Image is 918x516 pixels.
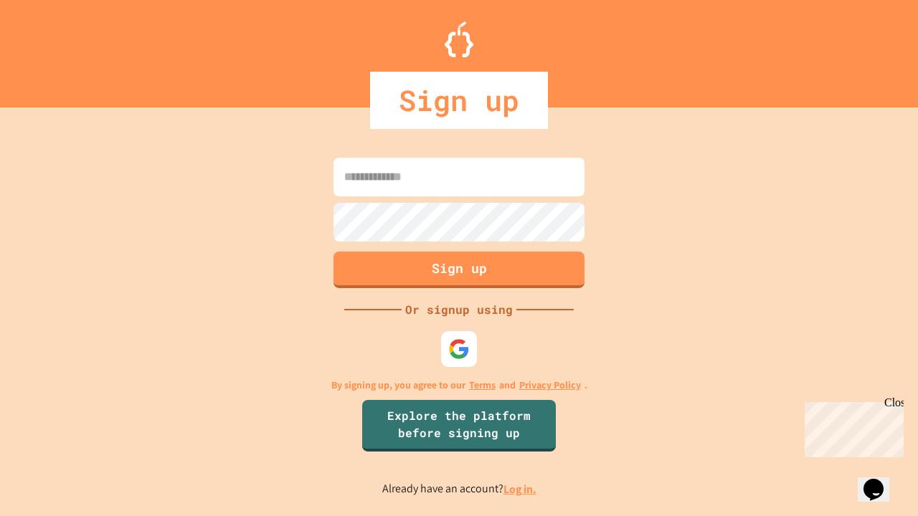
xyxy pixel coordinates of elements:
[445,21,473,57] img: Logo.svg
[448,338,470,360] img: google-icon.svg
[858,459,904,502] iframe: chat widget
[402,301,516,318] div: Or signup using
[370,72,548,129] div: Sign up
[799,396,904,457] iframe: chat widget
[362,400,556,451] a: Explore the platform before signing up
[469,378,496,393] a: Terms
[6,6,99,91] div: Chat with us now!Close
[333,252,585,288] button: Sign up
[519,378,581,393] a: Privacy Policy
[503,482,536,497] a: Log in.
[382,480,536,498] p: Already have an account?
[331,378,587,393] p: By signing up, you agree to our and .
